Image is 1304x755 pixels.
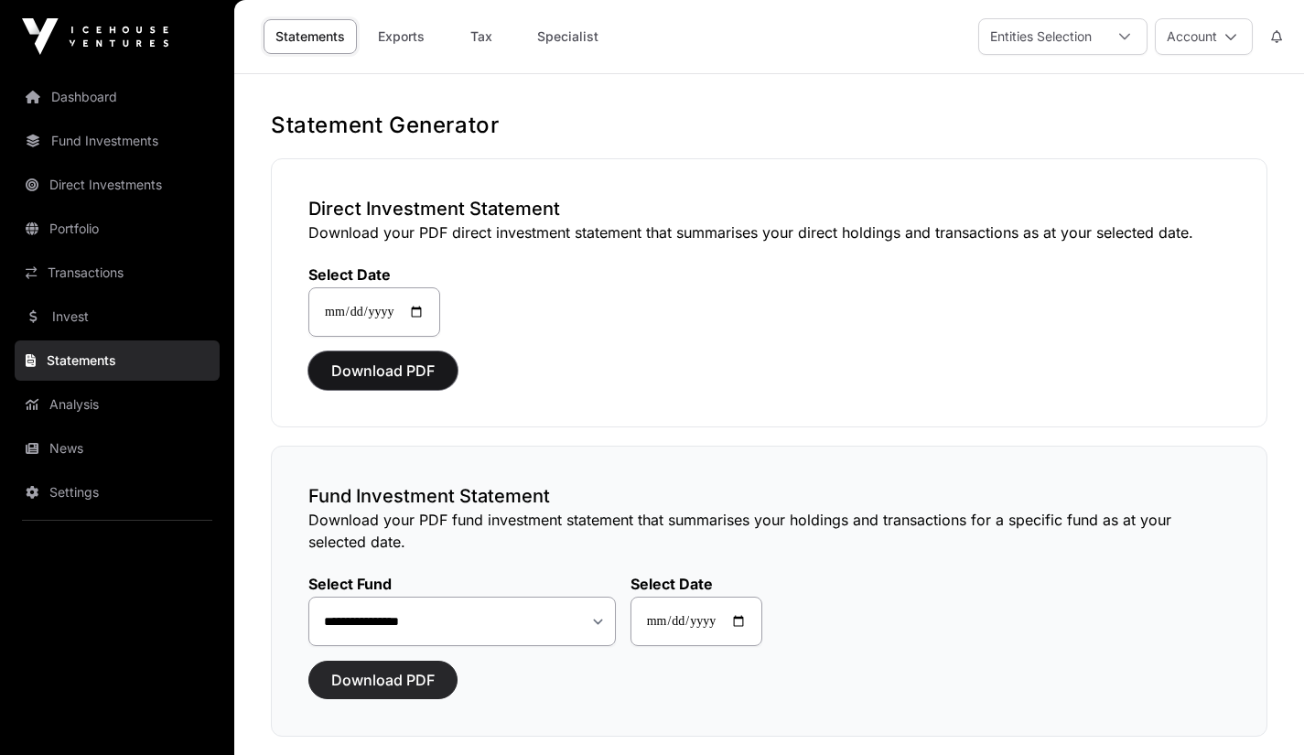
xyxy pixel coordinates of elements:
[308,351,458,390] button: Download PDF
[15,121,220,161] a: Fund Investments
[308,265,440,284] label: Select Date
[15,472,220,512] a: Settings
[15,428,220,469] a: News
[308,679,458,697] a: Download PDF
[15,209,220,249] a: Portfolio
[308,509,1230,553] p: Download your PDF fund investment statement that summarises your holdings and transactions for a ...
[15,297,220,337] a: Invest
[308,575,616,593] label: Select Fund
[331,669,435,691] span: Download PDF
[308,196,1230,221] h3: Direct Investment Statement
[630,575,762,593] label: Select Date
[445,19,518,54] a: Tax
[22,18,168,55] img: Icehouse Ventures Logo
[331,360,435,382] span: Download PDF
[264,19,357,54] a: Statements
[15,384,220,425] a: Analysis
[308,483,1230,509] h3: Fund Investment Statement
[308,370,458,388] a: Download PDF
[364,19,437,54] a: Exports
[15,253,220,293] a: Transactions
[1155,18,1253,55] button: Account
[15,77,220,117] a: Dashboard
[525,19,610,54] a: Specialist
[15,340,220,381] a: Statements
[308,661,458,699] button: Download PDF
[979,19,1103,54] div: Entities Selection
[308,221,1230,243] p: Download your PDF direct investment statement that summarises your direct holdings and transactio...
[1212,667,1304,755] iframe: Chat Widget
[15,165,220,205] a: Direct Investments
[271,111,1267,140] h1: Statement Generator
